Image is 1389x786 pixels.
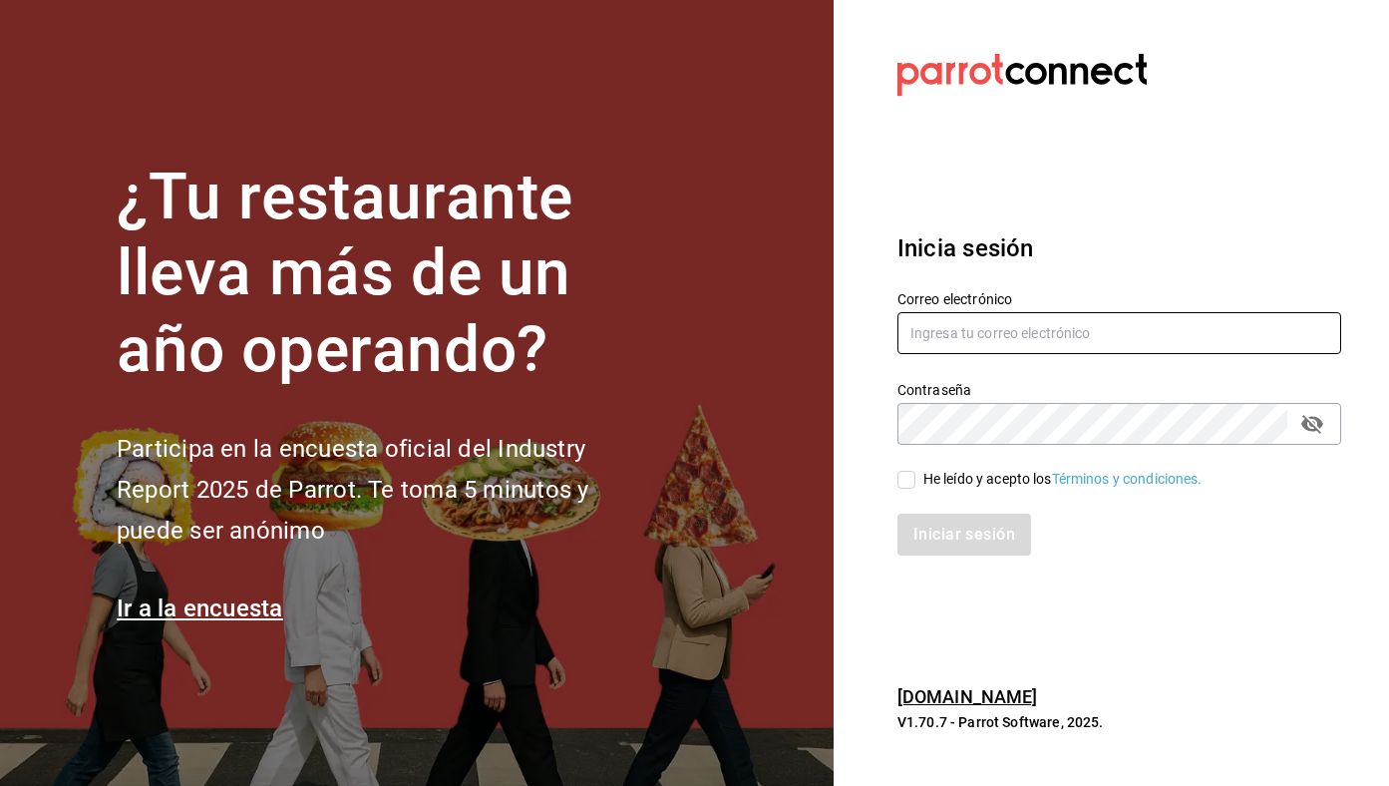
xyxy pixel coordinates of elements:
[897,312,1341,354] input: Ingresa tu correo electrónico
[117,160,655,389] h1: ¿Tu restaurante lleva más de un año operando?
[117,594,283,622] a: Ir a la encuesta
[117,429,655,551] h2: Participa en la encuesta oficial del Industry Report 2025 de Parrot. Te toma 5 minutos y puede se...
[897,686,1038,707] a: [DOMAIN_NAME]
[897,291,1341,305] label: Correo electrónico
[897,382,1341,396] label: Contraseña
[897,712,1341,732] p: V1.70.7 - Parrot Software, 2025.
[1295,407,1329,441] button: passwordField
[923,469,1203,490] div: He leído y acepto los
[1052,471,1203,487] a: Términos y condiciones.
[897,230,1341,266] h3: Inicia sesión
